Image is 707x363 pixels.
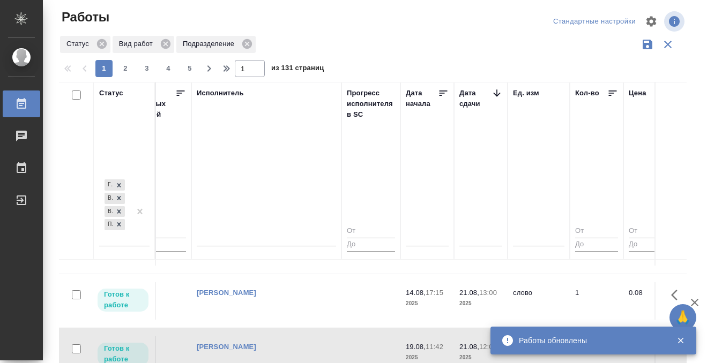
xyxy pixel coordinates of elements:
[479,343,497,351] p: 12:00
[59,9,109,26] span: Работы
[406,289,426,297] p: 14.08,
[119,39,157,49] p: Вид работ
[513,88,539,99] div: Ед. изм
[570,282,623,320] td: 1
[575,238,618,251] input: До
[105,206,113,217] div: В ожидании
[508,282,570,320] td: слово
[658,34,678,55] button: Сбросить фильтры
[105,179,113,191] div: Готов к работе
[176,36,256,53] div: Подразделение
[629,88,646,99] div: Цена
[479,289,497,297] p: 13:00
[665,282,690,308] button: Здесь прячутся важные кнопки
[347,238,395,251] input: До
[181,60,198,77] button: 5
[103,192,126,205] div: Готов к работе, В работе, В ожидании, Подбор
[183,39,238,49] p: Подразделение
[406,343,426,351] p: 19.08,
[406,298,449,309] p: 2025
[629,225,672,238] input: От
[96,288,150,313] div: Исполнитель может приступить к работе
[669,304,696,331] button: 🙏
[426,289,443,297] p: 17:15
[575,225,618,238] input: От
[575,88,599,99] div: Кол-во
[637,34,658,55] button: Сохранить фильтры
[347,88,395,120] div: Прогресс исполнителя в SC
[197,88,244,99] div: Исполнитель
[103,178,126,192] div: Готов к работе, В работе, В ожидании, Подбор
[138,63,155,74] span: 3
[197,343,256,351] a: [PERSON_NAME]
[138,60,155,77] button: 3
[669,336,691,345] button: Закрыть
[459,343,479,351] p: 21.08,
[117,60,134,77] button: 2
[181,63,198,74] span: 5
[104,289,142,311] p: Готов к работе
[406,88,438,109] div: Дата начала
[629,238,672,251] input: До
[160,63,177,74] span: 4
[60,36,110,53] div: Статус
[197,289,256,297] a: [PERSON_NAME]
[105,219,113,230] div: Подбор
[271,62,324,77] span: из 131 страниц
[519,335,660,346] div: Работы обновлены
[406,352,449,363] p: 2025
[117,63,134,74] span: 2
[99,88,123,99] div: Статус
[103,205,126,218] div: Готов к работе, В работе, В ожидании, Подбор
[113,36,174,53] div: Вид работ
[66,39,93,49] p: Статус
[550,13,638,30] div: split button
[105,193,113,204] div: В работе
[674,306,692,329] span: 🙏
[664,11,687,32] span: Посмотреть информацию
[347,225,395,238] input: От
[638,9,664,34] span: Настроить таблицу
[459,298,502,309] p: 2025
[459,88,492,109] div: Дата сдачи
[426,343,443,351] p: 11:42
[103,218,126,231] div: Готов к работе, В работе, В ожидании, Подбор
[160,60,177,77] button: 4
[459,352,502,363] p: 2025
[459,289,479,297] p: 21.08,
[623,282,677,320] td: 0.08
